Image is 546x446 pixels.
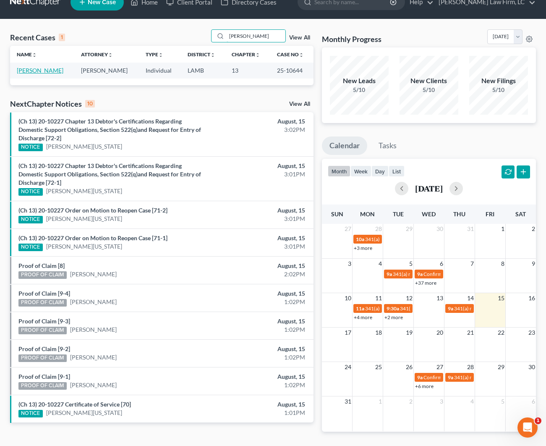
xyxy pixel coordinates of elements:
[453,210,465,218] span: Thu
[500,259,505,269] span: 8
[18,118,201,142] a: (Ch 13) 20-10227 Chapter 13 Debtor's Certifications Regarding Domestic Support Obligations, Secti...
[158,52,163,58] i: unfold_more
[18,401,131,408] a: (Ch 13) 20-10227 Certificate of Service [70]
[289,101,310,107] a: View All
[74,63,138,78] td: [PERSON_NAME]
[46,215,122,223] a: [PERSON_NAME][US_STATE]
[415,184,443,193] h2: [DATE]
[356,236,364,242] span: 10a
[255,52,260,58] i: unfold_more
[10,99,95,109] div: NextChapter Notices
[415,280,436,286] a: +37 more
[215,353,305,362] div: 1:02PM
[331,210,343,218] span: Sun
[384,314,403,320] a: +2 more
[215,317,305,325] div: August, 15
[215,206,305,215] div: August, 15
[500,396,505,407] span: 5
[46,142,122,151] a: [PERSON_NAME][US_STATE]
[400,305,481,312] span: 341(a) meeting for [PERSON_NAME]
[215,270,305,278] div: 2:02PM
[347,259,352,269] span: 3
[365,236,446,242] span: 341(a) meeting for [PERSON_NAME]
[344,362,352,372] span: 24
[215,298,305,306] div: 1:02PM
[32,52,37,58] i: unfold_more
[436,362,444,372] span: 27
[417,374,423,380] span: 9a
[344,293,352,303] span: 10
[70,298,117,306] a: [PERSON_NAME]
[371,165,389,177] button: day
[497,328,505,338] span: 22
[18,262,65,269] a: Proof of Claim [8]
[486,210,494,218] span: Fri
[365,305,451,312] span: 341(a) meeting for D'[PERSON_NAME]
[436,328,444,338] span: 20
[18,327,67,334] div: PROOF OF CLAIM
[469,86,528,94] div: 5/10
[374,328,383,338] span: 18
[215,381,305,389] div: 1:02PM
[360,210,375,218] span: Mon
[500,224,505,234] span: 1
[423,374,519,380] span: Confirmation hearing for [PERSON_NAME]
[344,328,352,338] span: 17
[18,271,67,279] div: PROOF OF CLAIM
[70,381,117,389] a: [PERSON_NAME]
[378,396,383,407] span: 1
[215,170,305,178] div: 3:01PM
[515,210,526,218] span: Sat
[181,63,225,78] td: LAMB
[18,244,43,251] div: NOTICE
[17,67,63,74] a: [PERSON_NAME]
[18,317,70,325] a: Proof of Claim [9-3]
[423,271,519,277] span: Confirmation hearing for [PERSON_NAME]
[328,165,350,177] button: month
[225,63,270,78] td: 13
[70,325,117,334] a: [PERSON_NAME]
[18,354,67,362] div: PROOF OF CLAIM
[393,271,474,277] span: 341(a) meeting for [PERSON_NAME]
[374,362,383,372] span: 25
[535,417,541,424] span: 1
[188,51,215,58] a: Districtunfold_more
[469,76,528,86] div: New Filings
[215,325,305,334] div: 1:02PM
[470,396,475,407] span: 4
[400,76,458,86] div: New Clients
[215,409,305,417] div: 1:01PM
[330,76,389,86] div: New Leads
[81,51,113,58] a: Attorneyunfold_more
[46,187,122,195] a: [PERSON_NAME][US_STATE]
[270,63,313,78] td: 25-10644
[18,216,43,223] div: NOTICE
[448,374,453,380] span: 9a
[18,234,167,241] a: (Ch 13) 20-10227 Order on Motion to Reopen Case [71-1]
[405,328,413,338] span: 19
[422,210,436,218] span: Wed
[436,293,444,303] span: 13
[215,400,305,409] div: August, 15
[531,259,536,269] span: 9
[299,52,304,58] i: unfold_more
[344,396,352,407] span: 31
[18,345,70,352] a: Proof of Claim [9-2]
[277,51,304,58] a: Case Nounfold_more
[528,362,536,372] span: 30
[227,30,285,42] input: Search by name...
[436,224,444,234] span: 30
[350,165,371,177] button: week
[18,382,67,390] div: PROOF OF CLAIM
[289,35,310,41] a: View All
[215,215,305,223] div: 3:01PM
[322,136,367,155] a: Calendar
[466,362,475,372] span: 28
[215,345,305,353] div: August, 15
[466,328,475,338] span: 21
[108,52,113,58] i: unfold_more
[393,210,404,218] span: Tue
[18,410,43,417] div: NOTICE
[378,259,383,269] span: 4
[215,117,305,126] div: August, 15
